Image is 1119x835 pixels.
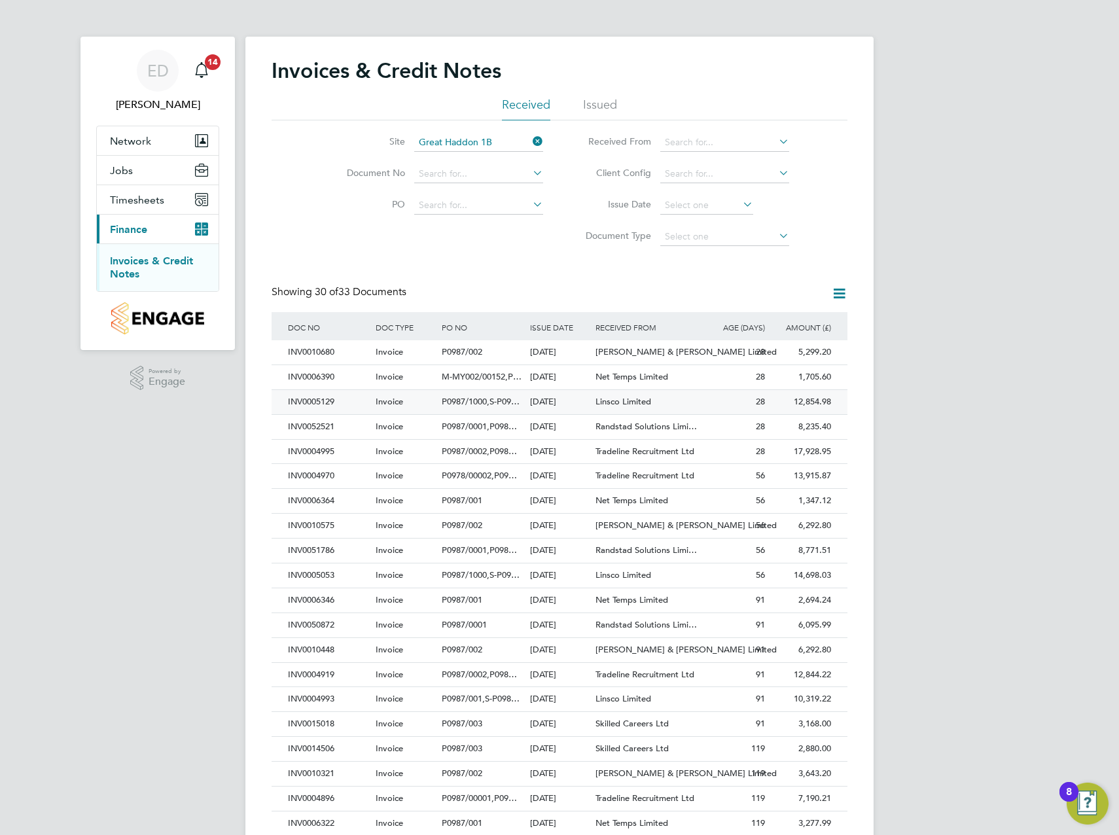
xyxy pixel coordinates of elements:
div: INV0010575 [285,514,372,538]
div: [DATE] [527,712,593,736]
div: [DATE] [527,737,593,761]
div: [DATE] [527,588,593,613]
span: 91 [756,644,765,655]
div: INV0052521 [285,415,372,439]
span: Invoice [376,495,403,506]
img: countryside-properties-logo-retina.png [111,302,204,334]
label: Client Config [576,167,651,179]
div: 14,698.03 [768,563,834,588]
div: INV0010321 [285,762,372,786]
span: [PERSON_NAME] & [PERSON_NAME] Limited [595,644,777,655]
div: [DATE] [527,440,593,464]
span: P0987/001 [442,594,482,605]
button: Open Resource Center, 8 new notifications [1067,783,1109,825]
div: INV0004993 [285,687,372,711]
span: Timesheets [110,194,164,206]
span: P0978/00002,P09… [442,470,517,481]
span: Randstad Solutions Limi… [595,421,697,432]
span: Invoice [376,817,403,828]
span: Invoice [376,743,403,754]
div: 1,347.12 [768,489,834,513]
div: DOC NO [285,312,372,342]
span: Linsco Limited [595,693,651,704]
div: [DATE] [527,787,593,811]
div: [DATE] [527,638,593,662]
span: Engage [149,376,185,387]
div: INV0014506 [285,737,372,761]
span: P0987/003 [442,743,482,754]
span: Invoice [376,569,403,580]
input: Search for... [660,165,789,183]
div: RECEIVED FROM [592,312,702,342]
span: Powered by [149,366,185,377]
div: INV0004970 [285,464,372,488]
span: 91 [756,669,765,680]
span: 56 [756,544,765,556]
div: Finance [97,243,219,291]
input: Search for... [414,133,543,152]
input: Search for... [414,165,543,183]
span: Invoice [376,594,403,605]
div: 2,694.24 [768,588,834,613]
div: 6,292.80 [768,638,834,662]
span: Finance [110,223,147,236]
div: [DATE] [527,539,593,563]
div: 5,299.20 [768,340,834,364]
div: 13,915.87 [768,464,834,488]
span: P0987/0001 [442,619,487,630]
div: PO NO [438,312,526,342]
span: 33 Documents [315,285,406,298]
div: [DATE] [527,365,593,389]
input: Search for... [660,133,789,152]
span: P0987/002 [442,644,482,655]
nav: Main navigation [80,37,235,350]
div: 3,643.20 [768,762,834,786]
div: INV0010680 [285,340,372,364]
span: 28 [756,371,765,382]
li: Issued [583,97,617,120]
label: PO [330,198,405,210]
label: Site [330,135,405,147]
span: Skilled Careers Ltd [595,743,669,754]
span: 119 [751,792,765,804]
span: Tradeline Recruitment Ltd [595,446,694,457]
button: Jobs [97,156,219,185]
span: Invoice [376,619,403,630]
span: Invoice [376,520,403,531]
div: DOC TYPE [372,312,438,342]
button: Finance [97,215,219,243]
span: Net Temps Limited [595,817,668,828]
span: Tradeline Recruitment Ltd [595,470,694,481]
div: AGE (DAYS) [702,312,768,342]
span: 28 [756,396,765,407]
span: Randstad Solutions Limi… [595,619,697,630]
span: P0987/1000,S-P09… [442,396,520,407]
span: Invoice [376,421,403,432]
span: Linsco Limited [595,569,651,580]
div: INV0004896 [285,787,372,811]
span: P0987/0002,P098… [442,446,517,457]
span: M-MY002/00152,P… [442,371,522,382]
span: P0987/002 [442,346,482,357]
span: [PERSON_NAME] & [PERSON_NAME] Limited [595,768,777,779]
span: 56 [756,470,765,481]
div: 12,844.22 [768,663,834,687]
span: Ellie Davis [96,97,219,113]
button: Network [97,126,219,155]
label: Document Type [576,230,651,241]
span: Net Temps Limited [595,371,668,382]
a: Invoices & Credit Notes [110,255,193,280]
span: 91 [756,693,765,704]
span: P0987/001,S-P098… [442,693,520,704]
div: [DATE] [527,514,593,538]
input: Select one [660,228,789,246]
div: [DATE] [527,464,593,488]
div: [DATE] [527,613,593,637]
span: Invoice [376,718,403,729]
span: 56 [756,569,765,580]
span: 119 [751,743,765,754]
span: 119 [751,817,765,828]
div: Showing [272,285,409,299]
span: 30 of [315,285,338,298]
span: Invoice [376,693,403,704]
